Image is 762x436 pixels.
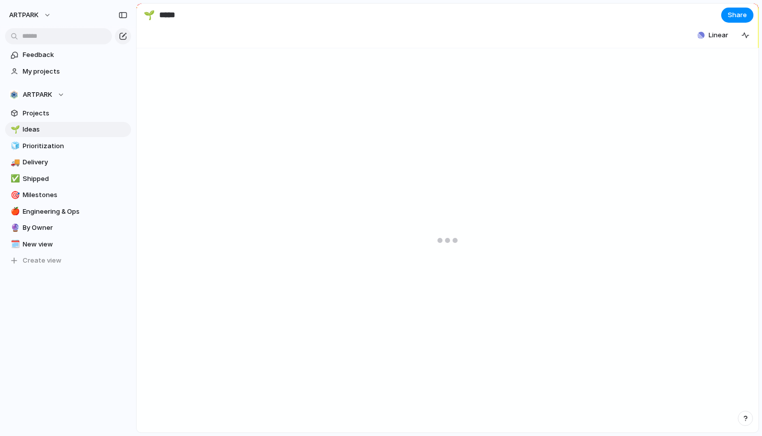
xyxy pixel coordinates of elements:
[9,207,19,217] button: 🍎
[9,10,39,20] span: ARTPARK
[11,206,18,217] div: 🍎
[11,190,18,201] div: 🎯
[23,207,128,217] span: Engineering & Ops
[5,87,131,102] button: ARTPARK
[9,190,19,200] button: 🎯
[721,8,753,23] button: Share
[9,174,19,184] button: ✅
[23,90,52,100] span: ARTPARK
[23,124,128,135] span: Ideas
[5,204,131,219] a: 🍎Engineering & Ops
[5,253,131,268] button: Create view
[23,141,128,151] span: Prioritization
[5,106,131,121] a: Projects
[5,122,131,137] a: 🌱Ideas
[5,47,131,63] a: Feedback
[5,171,131,186] a: ✅Shipped
[11,140,18,152] div: 🧊
[9,124,19,135] button: 🌱
[23,108,128,118] span: Projects
[23,256,61,266] span: Create view
[9,223,19,233] button: 🔮
[23,174,128,184] span: Shipped
[23,50,128,60] span: Feedback
[9,141,19,151] button: 🧊
[23,67,128,77] span: My projects
[709,30,728,40] span: Linear
[5,139,131,154] a: 🧊Prioritization
[9,239,19,250] button: 🗓️
[11,124,18,136] div: 🌱
[11,222,18,234] div: 🔮
[23,239,128,250] span: New view
[11,173,18,184] div: ✅
[23,223,128,233] span: By Owner
[5,237,131,252] a: 🗓️New view
[11,238,18,250] div: 🗓️
[5,155,131,170] a: 🚚Delivery
[693,28,732,43] button: Linear
[144,8,155,22] div: 🌱
[5,7,56,23] button: ARTPARK
[9,157,19,167] button: 🚚
[23,157,128,167] span: Delivery
[5,188,131,203] a: 🎯Milestones
[728,10,747,20] span: Share
[5,64,131,79] a: My projects
[11,157,18,168] div: 🚚
[5,220,131,235] a: 🔮By Owner
[23,190,128,200] span: Milestones
[141,7,157,23] button: 🌱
